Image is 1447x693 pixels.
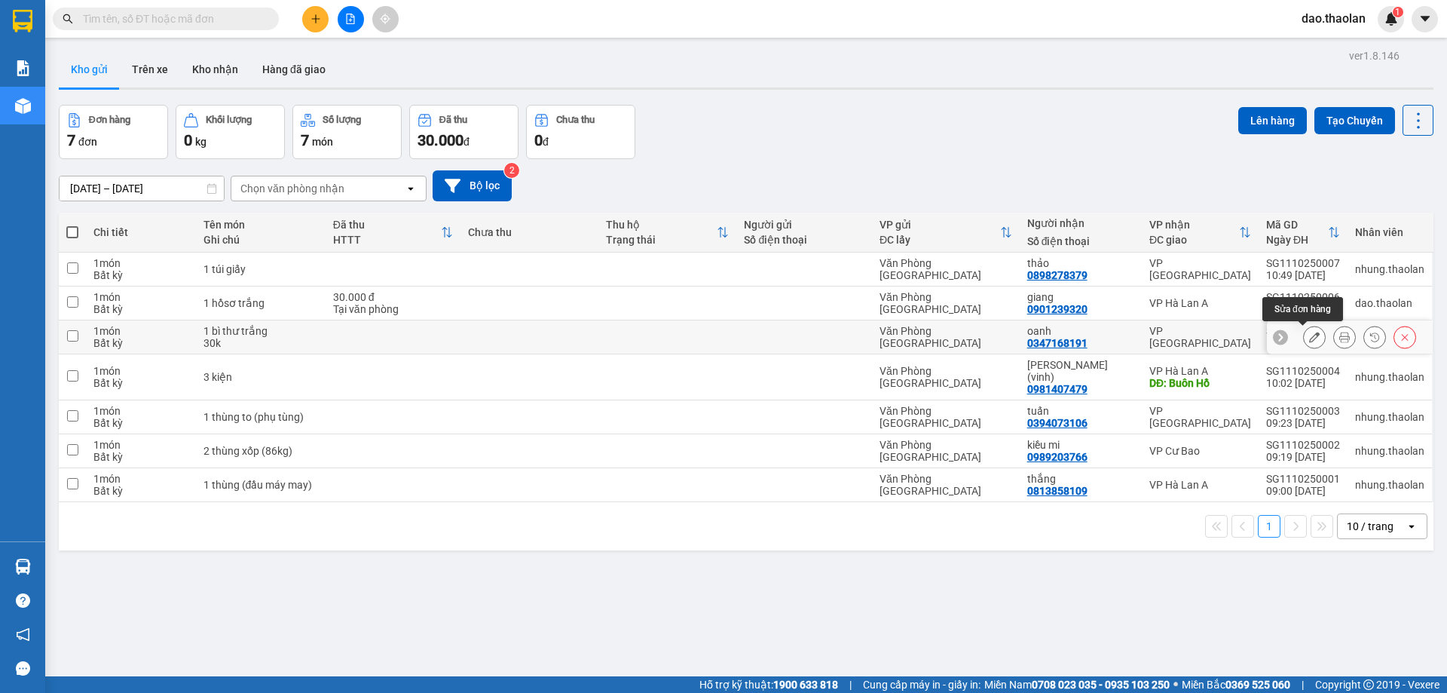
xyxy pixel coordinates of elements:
[1262,297,1343,321] div: Sửa đơn hàng
[1355,226,1424,238] div: Nhân viên
[203,263,318,275] div: 1 túi giấy
[89,115,130,125] div: Đơn hàng
[1355,411,1424,423] div: nhung.thaolan
[606,234,717,246] div: Trạng thái
[433,170,512,201] button: Bộ lọc
[468,226,591,238] div: Chưa thu
[1149,325,1251,349] div: VP [GEOGRAPHIC_DATA]
[880,325,1012,349] div: Văn Phòng [GEOGRAPHIC_DATA]
[93,291,188,303] div: 1 món
[1149,257,1251,281] div: VP [GEOGRAPHIC_DATA]
[1149,445,1251,457] div: VP Cư Bao
[1266,485,1340,497] div: 09:00 [DATE]
[203,325,318,337] div: 1 bì thư trắng
[1266,291,1340,303] div: SG1110250006
[1266,417,1340,429] div: 09:23 [DATE]
[1149,219,1239,231] div: VP nhận
[1266,219,1328,231] div: Mã GD
[203,337,318,349] div: 30k
[880,291,1012,315] div: Văn Phòng [GEOGRAPHIC_DATA]
[93,417,188,429] div: Bất kỳ
[880,219,1000,231] div: VP gửi
[93,365,188,377] div: 1 món
[203,479,318,491] div: 1 thùng (đầu máy may)
[93,485,188,497] div: Bất kỳ
[63,14,73,24] span: search
[93,325,188,337] div: 1 món
[180,51,250,87] button: Kho nhận
[1149,479,1251,491] div: VP Hà Lan A
[744,234,864,246] div: Số điện thoại
[1349,48,1400,64] div: ver 1.8.146
[13,10,32,32] img: logo-vxr
[1266,325,1340,337] div: SG1110250005
[543,136,549,148] span: đ
[773,679,838,691] strong: 1900 633 818
[326,213,460,253] th: Toggle SortBy
[1355,479,1424,491] div: nhung.thaolan
[203,297,318,309] div: 1 hồsơ trắng
[984,676,1170,693] span: Miền Nam
[1149,377,1251,389] div: DĐ: Buôn Hồ
[1182,676,1290,693] span: Miền Bắc
[1406,520,1418,532] svg: open
[1173,682,1178,688] span: ⚪️
[93,257,188,269] div: 1 món
[1355,445,1424,457] div: nhung.thaolan
[1289,9,1378,28] span: dao.thaolan
[1027,383,1088,395] div: 0981407479
[1027,303,1088,315] div: 0901239320
[1384,12,1398,26] img: icon-new-feature
[699,676,838,693] span: Hỗ trợ kỹ thuật:
[93,377,188,389] div: Bất kỳ
[598,213,736,253] th: Toggle SortBy
[16,661,30,676] span: message
[1142,213,1259,253] th: Toggle SortBy
[60,176,224,201] input: Select a date range.
[1266,473,1340,485] div: SG1110250001
[93,226,188,238] div: Chi tiết
[1418,12,1432,26] span: caret-down
[1027,217,1134,229] div: Người nhận
[93,439,188,451] div: 1 món
[1395,7,1400,17] span: 1
[1258,515,1280,538] button: 1
[1027,451,1088,463] div: 0989203766
[880,439,1012,463] div: Văn Phòng [GEOGRAPHIC_DATA]
[15,60,31,76] img: solution-icon
[1355,371,1424,383] div: nhung.thaolan
[1149,297,1251,309] div: VP Hà Lan A
[93,473,188,485] div: 1 món
[504,163,519,178] sup: 2
[880,257,1012,281] div: Văn Phòng [GEOGRAPHIC_DATA]
[1238,107,1307,134] button: Lên hàng
[463,136,470,148] span: đ
[1266,337,1340,349] div: 10:34 [DATE]
[1149,234,1239,246] div: ĐC giao
[301,131,309,149] span: 7
[338,6,364,32] button: file-add
[880,405,1012,429] div: Văn Phòng [GEOGRAPHIC_DATA]
[606,219,717,231] div: Thu hộ
[1266,377,1340,389] div: 10:02 [DATE]
[312,136,333,148] span: món
[418,131,463,149] span: 30.000
[333,219,441,231] div: Đã thu
[203,219,318,231] div: Tên món
[1225,679,1290,691] strong: 0369 525 060
[1266,451,1340,463] div: 09:19 [DATE]
[1032,679,1170,691] strong: 0708 023 035 - 0935 103 250
[1266,257,1340,269] div: SG1110250007
[15,98,31,114] img: warehouse-icon
[526,105,635,159] button: Chưa thu0đ
[1266,365,1340,377] div: SG1110250004
[59,105,168,159] button: Đơn hàng7đơn
[863,676,980,693] span: Cung cấp máy in - giấy in:
[405,182,417,195] svg: open
[1412,6,1438,32] button: caret-down
[1266,234,1328,246] div: Ngày ĐH
[880,365,1012,389] div: Văn Phòng [GEOGRAPHIC_DATA]
[333,303,453,315] div: Tại văn phòng
[1027,405,1134,417] div: tuấn
[93,303,188,315] div: Bất kỳ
